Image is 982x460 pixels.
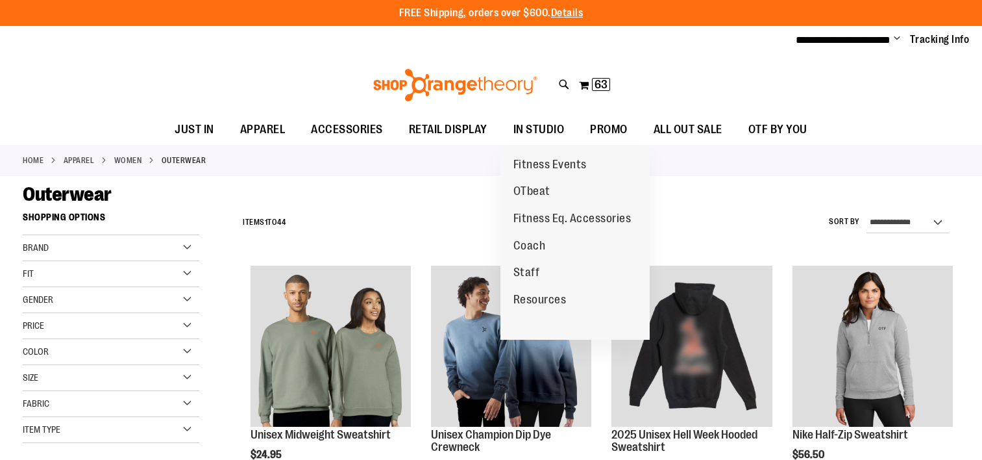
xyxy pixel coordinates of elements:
a: Unisex Midweight Sweatshirt [251,266,411,428]
a: Unisex Midweight Sweatshirt [251,428,391,441]
a: Details [551,7,583,19]
span: JUST IN [175,115,214,144]
span: Color [23,346,49,357]
span: Fitness Events [513,158,587,174]
p: FREE Shipping, orders over $600. [399,6,583,21]
span: PROMO [590,115,628,144]
a: Nike Half-Zip Sweatshirt [792,266,953,428]
span: Resources [513,293,567,309]
span: Gender [23,294,53,305]
img: Shop Orangetheory [371,69,539,101]
span: ACCESSORIES [311,115,383,144]
span: Size [23,372,38,383]
span: 44 [277,218,286,227]
span: Fabric [23,398,49,409]
a: Tracking Info [910,32,970,47]
span: 63 [595,78,608,91]
a: 2025 Unisex Hell Week Hooded Sweatshirt [611,428,757,454]
img: Nike Half-Zip Sweatshirt [792,266,953,426]
span: Fitness Eq. Accessories [513,212,632,228]
a: Nike Half-Zip Sweatshirt [792,428,908,441]
img: 2025 Hell Week Hooded Sweatshirt [611,266,772,426]
span: 1 [265,218,268,227]
a: APPAREL [64,155,95,166]
a: Home [23,155,43,166]
span: RETAIL DISPLAY [409,115,487,144]
label: Sort By [829,216,860,227]
img: Unisex Champion Dip Dye Crewneck [431,266,591,426]
span: Brand [23,242,49,253]
span: Item Type [23,424,60,435]
span: OTF BY YOU [748,115,807,144]
span: ALL OUT SALE [654,115,722,144]
span: IN STUDIO [513,115,565,144]
h2: Items to [243,212,286,233]
a: WOMEN [114,155,142,166]
a: Unisex Champion Dip Dye Crewneck [431,266,591,428]
img: Unisex Midweight Sweatshirt [251,266,411,426]
button: Account menu [894,33,900,46]
a: Unisex Champion Dip Dye Crewneck [431,428,551,454]
span: OTbeat [513,185,550,201]
span: Price [23,320,44,331]
strong: Shopping Options [23,206,199,235]
strong: Outerwear [162,155,206,166]
span: Outerwear [23,183,112,205]
span: APPAREL [240,115,286,144]
a: 2025 Hell Week Hooded Sweatshirt [611,266,772,428]
span: Fit [23,268,34,279]
span: Staff [513,266,540,282]
span: Coach [513,239,546,255]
